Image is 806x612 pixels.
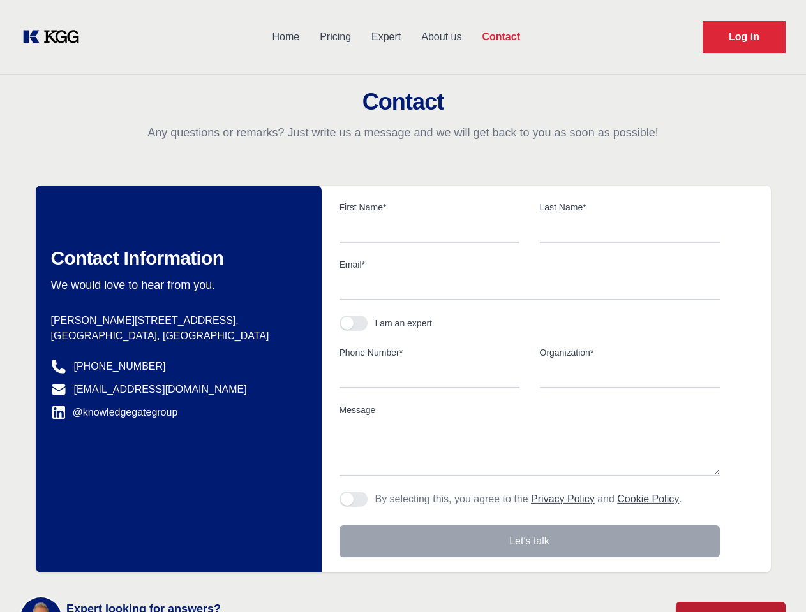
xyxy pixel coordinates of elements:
a: About us [411,20,472,54]
a: Home [262,20,310,54]
button: Let's talk [340,525,720,557]
a: [EMAIL_ADDRESS][DOMAIN_NAME] [74,382,247,397]
a: Pricing [310,20,361,54]
iframe: Chat Widget [742,551,806,612]
label: Phone Number* [340,346,519,359]
a: Contact [472,20,530,54]
p: By selecting this, you agree to the and . [375,492,682,507]
a: KOL Knowledge Platform: Talk to Key External Experts (KEE) [20,27,89,47]
a: Cookie Policy [617,493,679,504]
h2: Contact Information [51,247,301,270]
a: Expert [361,20,411,54]
div: I am an expert [375,317,433,330]
a: Privacy Policy [531,493,595,504]
a: @knowledgegategroup [51,405,178,420]
label: Email* [340,258,720,271]
h2: Contact [15,89,791,115]
p: [PERSON_NAME][STREET_ADDRESS], [51,313,301,328]
label: Organization* [540,346,720,359]
label: Last Name* [540,201,720,214]
a: [PHONE_NUMBER] [74,359,166,374]
label: First Name* [340,201,519,214]
a: Request Demo [703,21,786,53]
p: We would love to hear from you. [51,277,301,293]
div: Cookie settings [14,600,78,607]
label: Message [340,404,720,416]
p: [GEOGRAPHIC_DATA], [GEOGRAPHIC_DATA] [51,328,301,344]
p: Any questions or remarks? Just write us a message and we will get back to you as soon as possible! [15,125,791,140]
